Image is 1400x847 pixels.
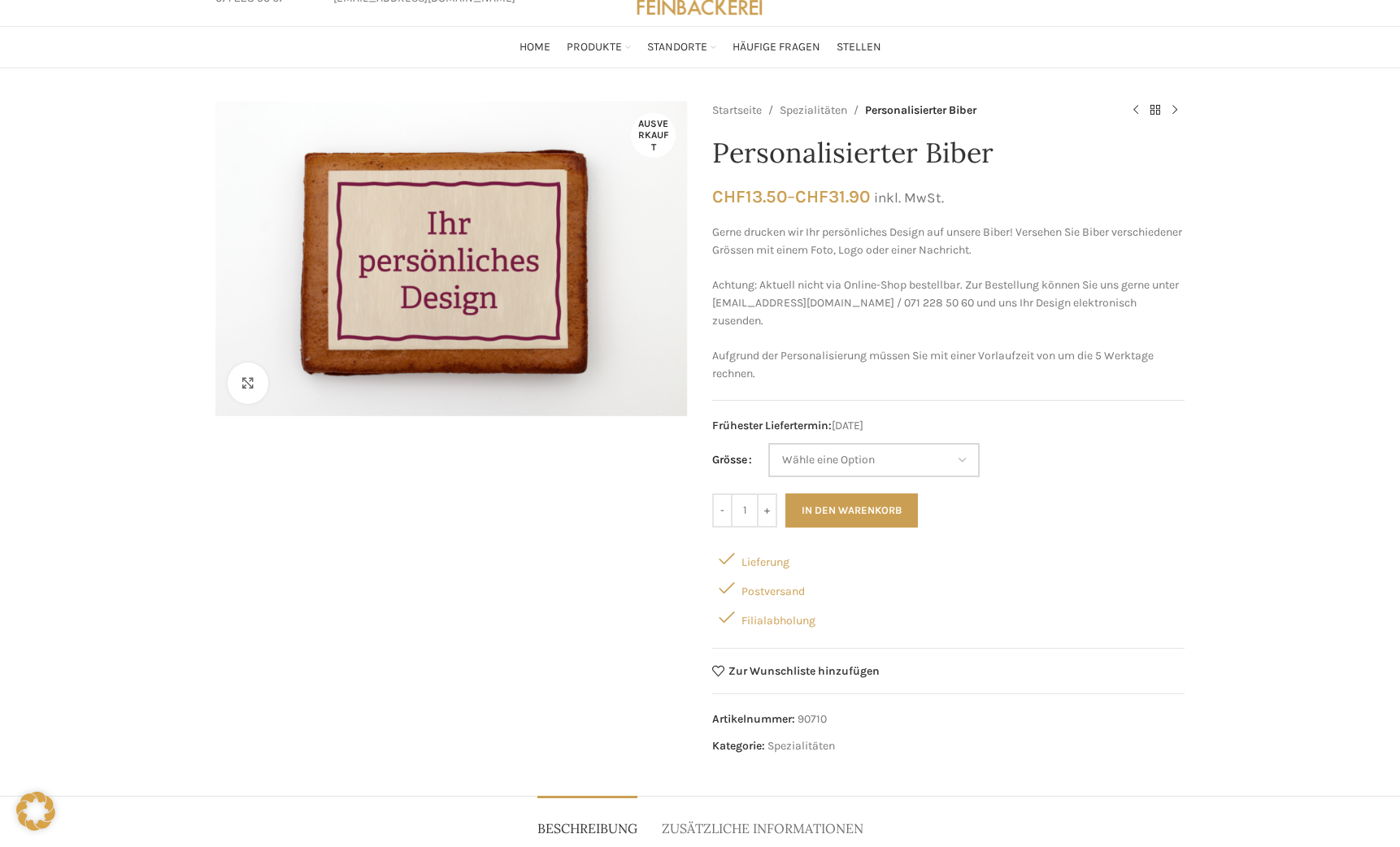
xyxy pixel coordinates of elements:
[795,186,870,206] bdi: 31.90
[837,40,881,55] span: Stellen
[733,31,820,63] a: Häufige Fragen
[712,573,1185,602] div: Postversand
[567,40,622,55] span: Produkte
[712,186,746,206] span: CHF
[647,40,707,55] span: Standorte
[712,417,1185,435] span: [DATE]
[537,820,637,837] span: Beschreibung
[795,186,828,206] span: CHF
[712,712,795,726] span: Artikelnummer:
[631,113,676,158] span: Ausverkauft
[712,186,1185,207] p: –
[712,347,1185,384] p: Aufgrund der Personalisierung müssen Sie mit einer Vorlaufzeit von um die 5 Werktage rechnen.
[647,31,716,63] a: Standorte
[712,137,1185,170] h1: Personalisierter Biber
[712,224,1185,260] p: Gerne drucken wir Ihr persönliches Design auf unsere Biber! Versehen Sie Biber verschiedener Grös...
[712,544,1185,573] div: Lieferung
[207,31,1193,63] div: Main navigation
[712,665,880,677] a: Zur Wunschliste hinzufügen
[785,493,918,528] button: In den Warenkorb
[712,602,1185,632] div: Filialabholung
[712,419,832,432] span: Frühester Liefertermin:
[712,102,762,119] a: Startseite
[712,493,733,528] input: -
[712,276,1185,331] p: Achtung: Aktuell nicht via Online-Shop bestellbar. Zur Bestellung können Sie uns gerne unter [EMA...
[733,493,757,528] input: Produktmenge
[1126,101,1146,120] a: Previous product
[767,739,835,753] a: Spezialitäten
[733,40,820,55] span: Häufige Fragen
[567,31,631,63] a: Produkte
[712,451,752,469] label: Grösse
[211,101,692,416] div: 1 / 1
[757,493,777,528] input: +
[728,666,880,677] span: Zur Wunschliste hinzufügen
[837,31,881,63] a: Stellen
[780,102,847,119] a: Spezialitäten
[520,40,550,55] span: Home
[874,189,944,206] small: inkl. MwSt.
[1165,101,1185,120] a: Next product
[662,820,863,837] span: Zusätzliche Informationen
[798,712,827,726] span: 90710
[865,102,976,119] span: Personalisierter Biber
[712,739,765,753] span: Kategorie:
[712,186,787,206] bdi: 13.50
[712,101,1110,120] nav: Breadcrumb
[520,31,550,63] a: Home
